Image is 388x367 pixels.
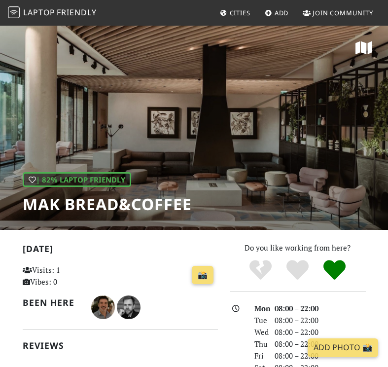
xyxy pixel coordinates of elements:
div: 08:00 – 22:00 [269,350,371,362]
div: Yes [279,259,316,281]
span: Alvaro Barros [91,301,117,311]
div: | 82% Laptop Friendly [23,172,131,187]
img: 6624-alvaro.jpg [91,295,115,319]
span: Kirill Shmidt [117,301,141,311]
div: 08:00 – 22:00 [269,302,371,314]
span: Join Community [313,8,373,17]
img: LaptopFriendly [8,6,20,18]
span: Laptop [23,7,55,18]
div: 08:00 – 22:00 [269,326,371,338]
div: Mon [248,302,269,314]
div: Definitely! [316,259,353,281]
div: Tue [248,314,269,326]
a: LaptopFriendly LaptopFriendly [8,4,97,22]
h1: MAK Bread&Coffee [23,195,192,214]
div: Wed [248,326,269,338]
p: Visits: 1 Vibes: 0 [23,264,80,288]
span: Add [275,8,289,17]
p: Do you like working from here? [230,242,366,254]
img: 5151-kirill.jpg [117,295,141,319]
a: 📸 [192,266,213,285]
span: Friendly [57,7,96,18]
span: Cities [230,8,250,17]
h2: [DATE] [23,244,218,258]
h2: Reviews [23,340,218,351]
a: Add [261,4,293,22]
div: Fri [248,350,269,362]
a: Add Photo 📸 [308,338,378,357]
a: Cities [216,4,254,22]
h2: Been here [23,297,80,308]
a: Join Community [299,4,377,22]
div: 08:00 – 22:00 [269,338,371,350]
div: No [242,259,279,281]
div: 08:00 – 22:00 [269,314,371,326]
div: Thu [248,338,269,350]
